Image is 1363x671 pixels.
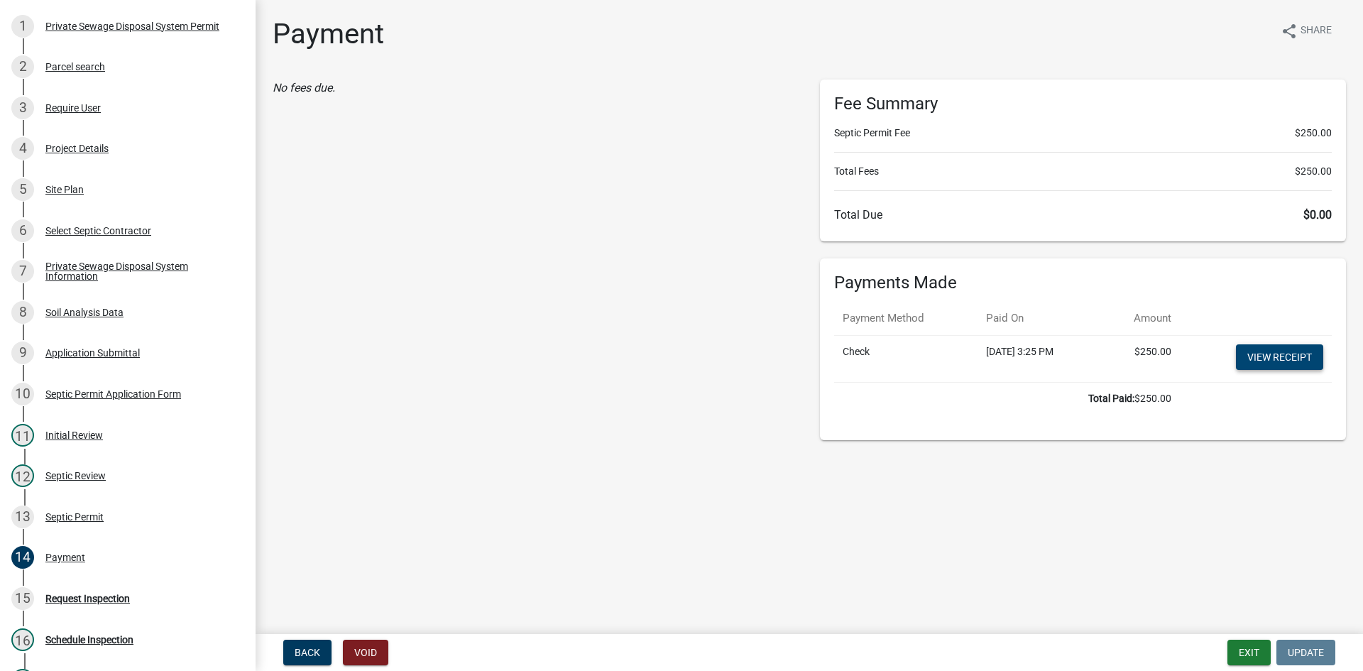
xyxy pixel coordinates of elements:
div: 9 [11,342,34,364]
div: Septic Permit [45,512,104,522]
th: Payment Method [834,302,978,335]
div: Select Septic Contractor [45,226,151,236]
div: 4 [11,137,34,160]
span: $0.00 [1303,208,1332,222]
div: 11 [11,424,34,447]
span: $250.00 [1295,126,1332,141]
div: Application Submittal [45,348,140,358]
div: 7 [11,260,34,283]
td: [DATE] 3:25 PM [978,335,1100,382]
td: Check [834,335,978,382]
div: Request Inspection [45,594,130,604]
div: 1 [11,15,34,38]
span: $250.00 [1295,164,1332,179]
h6: Fee Summary [834,94,1332,114]
span: Share [1301,23,1332,40]
b: Total Paid: [1088,393,1134,404]
div: Soil Analysis Data [45,307,124,317]
div: 12 [11,464,34,487]
a: View receipt [1236,344,1323,370]
td: $250.00 [1100,335,1180,382]
div: Septic Permit Application Form [45,389,181,399]
h1: Payment [273,17,384,51]
div: Private Sewage Disposal System Permit [45,21,219,31]
div: 3 [11,97,34,119]
div: Require User [45,103,101,113]
li: Total Fees [834,164,1332,179]
div: 6 [11,219,34,242]
div: 5 [11,178,34,201]
div: 15 [11,587,34,610]
i: No fees due. [273,81,335,94]
button: Update [1276,640,1335,665]
div: 10 [11,383,34,405]
button: Back [283,640,332,665]
li: Septic Permit Fee [834,126,1332,141]
th: Amount [1100,302,1180,335]
div: Initial Review [45,430,103,440]
div: Parcel search [45,62,105,72]
h6: Total Due [834,208,1332,222]
div: Site Plan [45,185,84,195]
span: Back [295,647,320,658]
td: $250.00 [834,382,1180,415]
div: Private Sewage Disposal System Information [45,261,233,281]
i: share [1281,23,1298,40]
h6: Payments Made [834,273,1332,293]
div: 13 [11,506,34,528]
div: Septic Review [45,471,106,481]
div: 2 [11,55,34,78]
button: Void [343,640,388,665]
button: Exit [1227,640,1271,665]
button: shareShare [1269,17,1343,45]
div: 14 [11,546,34,569]
div: Payment [45,552,85,562]
div: 16 [11,628,34,651]
div: 8 [11,301,34,324]
span: Update [1288,647,1324,658]
th: Paid On [978,302,1100,335]
div: Project Details [45,143,109,153]
div: Schedule Inspection [45,635,133,645]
